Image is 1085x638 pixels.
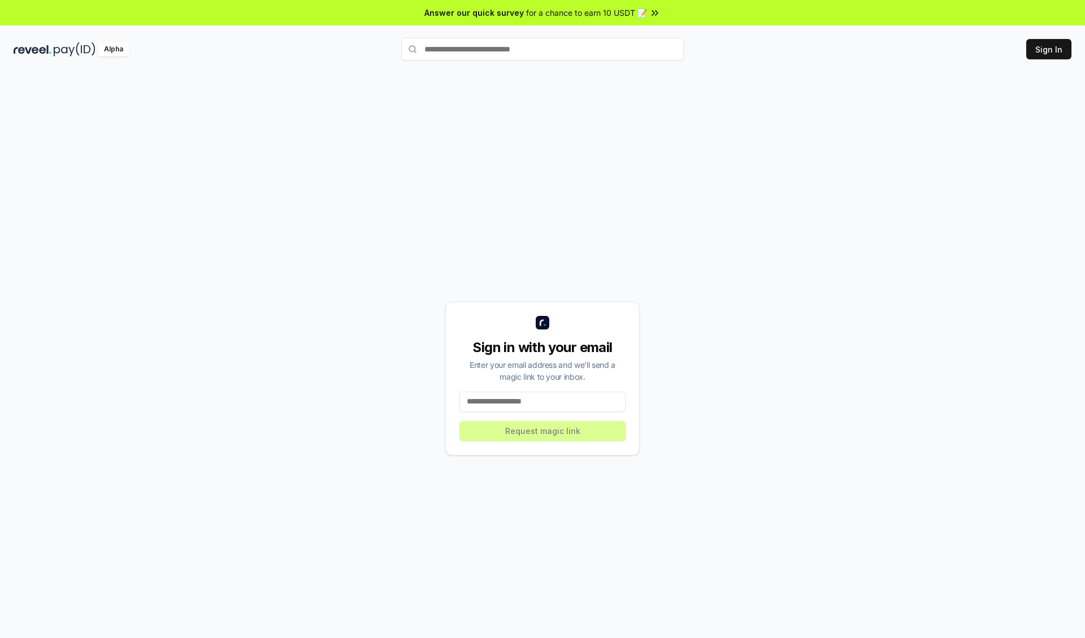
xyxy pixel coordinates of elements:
div: Sign in with your email [459,338,626,357]
div: Enter your email address and we’ll send a magic link to your inbox. [459,359,626,383]
img: reveel_dark [14,42,51,57]
button: Sign In [1026,39,1071,59]
span: for a chance to earn 10 USDT 📝 [526,7,647,19]
span: Answer our quick survey [424,7,524,19]
img: logo_small [536,316,549,329]
div: Alpha [98,42,129,57]
img: pay_id [54,42,96,57]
